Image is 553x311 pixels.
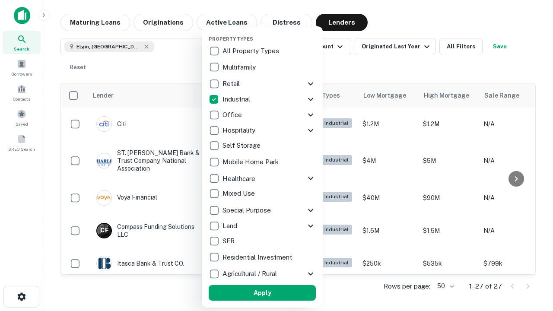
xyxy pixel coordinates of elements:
[209,36,253,41] span: Property Types
[222,174,257,184] p: Healthcare
[222,269,279,279] p: Agricultural / Rural
[222,188,257,199] p: Mixed Use
[209,285,316,301] button: Apply
[222,110,244,120] p: Office
[209,92,316,107] div: Industrial
[209,203,316,218] div: Special Purpose
[222,236,236,246] p: SFR
[222,221,239,231] p: Land
[222,62,257,73] p: Multifamily
[222,94,252,105] p: Industrial
[510,214,553,256] iframe: Chat Widget
[209,171,316,186] div: Healthcare
[222,125,257,136] p: Hospitality
[222,140,262,151] p: Self Storage
[222,46,281,56] p: All Property Types
[222,205,273,216] p: Special Purpose
[209,266,316,282] div: Agricultural / Rural
[222,157,280,167] p: Mobile Home Park
[222,252,294,263] p: Residential Investment
[209,76,316,92] div: Retail
[209,218,316,234] div: Land
[222,79,242,89] p: Retail
[209,123,316,138] div: Hospitality
[209,107,316,123] div: Office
